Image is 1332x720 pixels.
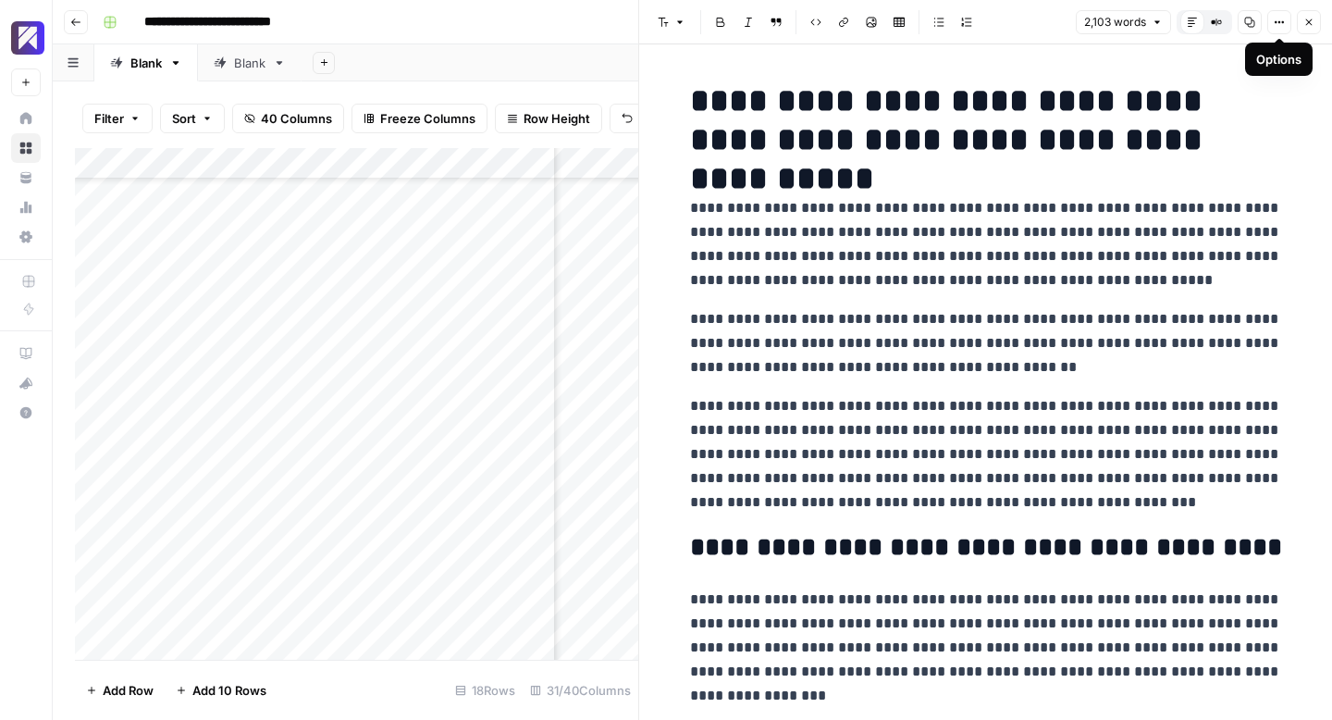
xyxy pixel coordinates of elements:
[11,192,41,222] a: Usage
[82,104,153,133] button: Filter
[523,676,638,705] div: 31/40 Columns
[11,339,41,368] a: AirOps Academy
[75,676,165,705] button: Add Row
[11,104,41,133] a: Home
[12,369,40,397] div: What's new?
[448,676,523,705] div: 18 Rows
[11,21,44,55] img: Overjet - Test Logo
[94,44,198,81] a: Blank
[198,44,302,81] a: Blank
[380,109,475,128] span: Freeze Columns
[1084,14,1146,31] span: 2,103 words
[351,104,487,133] button: Freeze Columns
[172,109,196,128] span: Sort
[495,104,602,133] button: Row Height
[11,163,41,192] a: Your Data
[11,222,41,252] a: Settings
[1076,10,1171,34] button: 2,103 words
[130,54,162,72] div: Blank
[1256,50,1301,68] div: Options
[11,133,41,163] a: Browse
[11,398,41,428] button: Help + Support
[524,109,590,128] span: Row Height
[261,109,332,128] span: 40 Columns
[234,54,265,72] div: Blank
[103,681,154,700] span: Add Row
[94,109,124,128] span: Filter
[165,676,277,705] button: Add 10 Rows
[11,15,41,61] button: Workspace: Overjet - Test
[232,104,344,133] button: 40 Columns
[160,104,225,133] button: Sort
[11,368,41,398] button: What's new?
[192,681,266,700] span: Add 10 Rows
